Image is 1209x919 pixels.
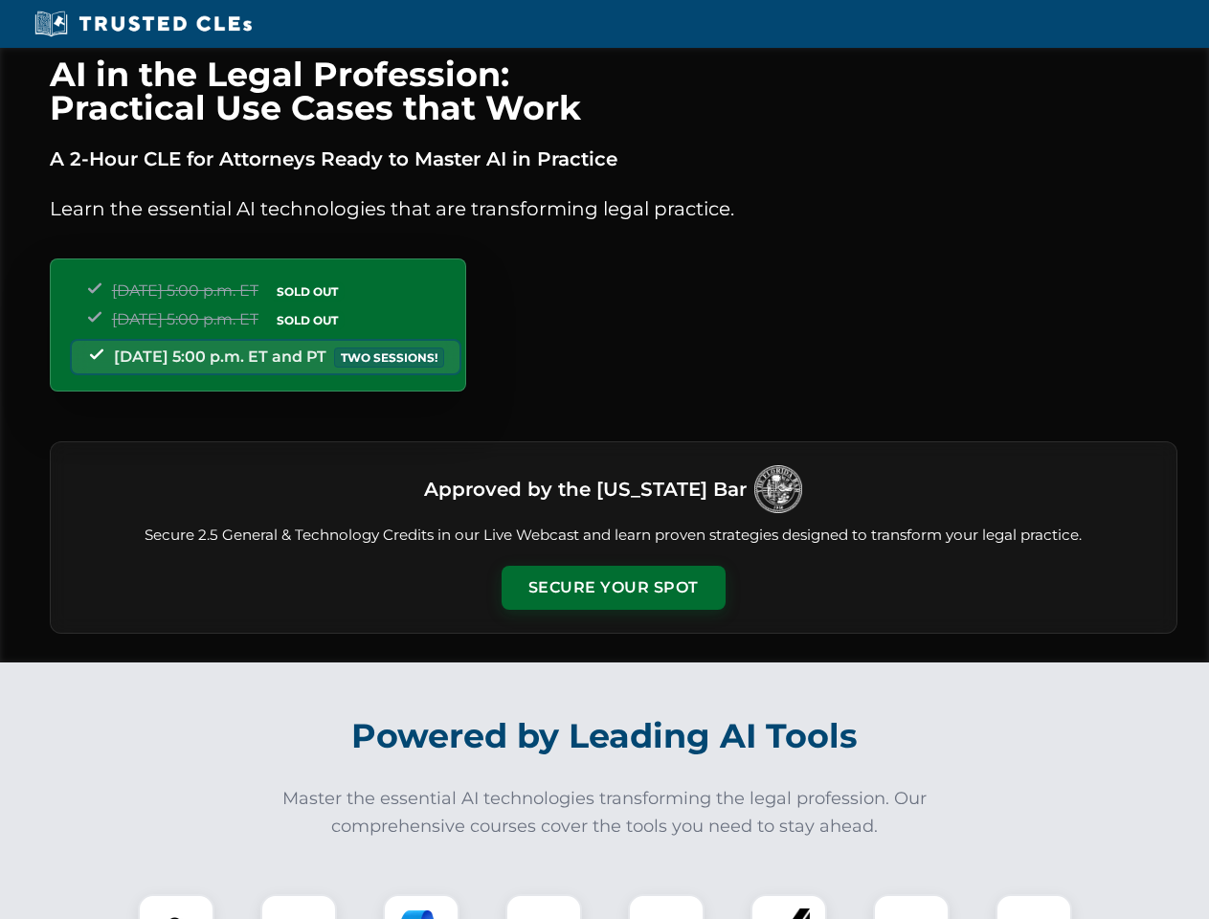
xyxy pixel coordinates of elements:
p: Learn the essential AI technologies that are transforming legal practice. [50,193,1177,224]
h1: AI in the Legal Profession: Practical Use Cases that Work [50,57,1177,124]
h3: Approved by the [US_STATE] Bar [424,472,747,506]
span: SOLD OUT [270,310,345,330]
h2: Powered by Leading AI Tools [75,703,1135,770]
img: Logo [754,465,802,513]
button: Secure Your Spot [502,566,726,610]
img: Trusted CLEs [29,10,257,38]
p: Secure 2.5 General & Technology Credits in our Live Webcast and learn proven strategies designed ... [74,525,1153,547]
p: A 2-Hour CLE for Attorneys Ready to Master AI in Practice [50,144,1177,174]
span: SOLD OUT [270,281,345,302]
span: [DATE] 5:00 p.m. ET [112,281,258,300]
p: Master the essential AI technologies transforming the legal profession. Our comprehensive courses... [270,785,940,841]
span: [DATE] 5:00 p.m. ET [112,310,258,328]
